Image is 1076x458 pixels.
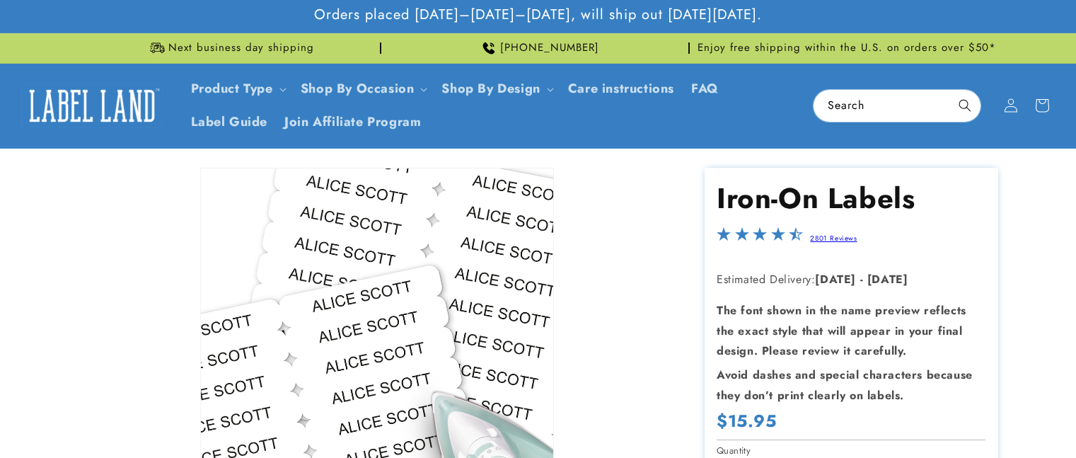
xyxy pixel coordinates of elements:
summary: Shop By Occasion [292,72,434,105]
span: Enjoy free shipping within the U.S. on orders over $50* [698,41,996,55]
a: Shop By Design [441,79,540,98]
a: Care instructions [560,72,683,105]
a: Label Guide [183,105,277,139]
div: Announcement [79,33,381,63]
span: Care instructions [568,81,674,97]
summary: Shop By Design [433,72,559,105]
span: 4.5-star overall rating [717,231,803,247]
strong: [DATE] [815,271,856,287]
h1: Iron-On Labels [717,180,985,217]
div: Announcement [695,33,998,63]
div: Announcement [387,33,690,63]
span: Next business day shipping [168,41,314,55]
strong: [DATE] [867,271,908,287]
a: Product Type [191,79,273,98]
span: Shop By Occasion [301,81,415,97]
span: Label Guide [191,114,268,130]
strong: - [860,271,864,287]
a: Join Affiliate Program [276,105,429,139]
button: Search [949,90,980,121]
summary: Product Type [183,72,292,105]
img: Label Land [21,84,163,127]
span: [PHONE_NUMBER] [500,41,599,55]
span: FAQ [691,81,719,97]
strong: The font shown in the name preview reflects the exact style that will appear in your final design... [717,302,966,360]
strong: Avoid dashes and special characters because they don’t print clearly on labels. [717,367,973,403]
span: $15.95 [717,410,777,432]
legend: Quantity [717,444,752,458]
a: FAQ [683,72,727,105]
span: Join Affiliate Program [284,114,421,130]
a: 2801 Reviews [810,233,857,244]
span: Orders placed [DATE]–[DATE]–[DATE], will ship out [DATE][DATE]. [314,6,762,24]
p: Estimated Delivery: [717,270,985,290]
a: Label Land [16,79,168,133]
